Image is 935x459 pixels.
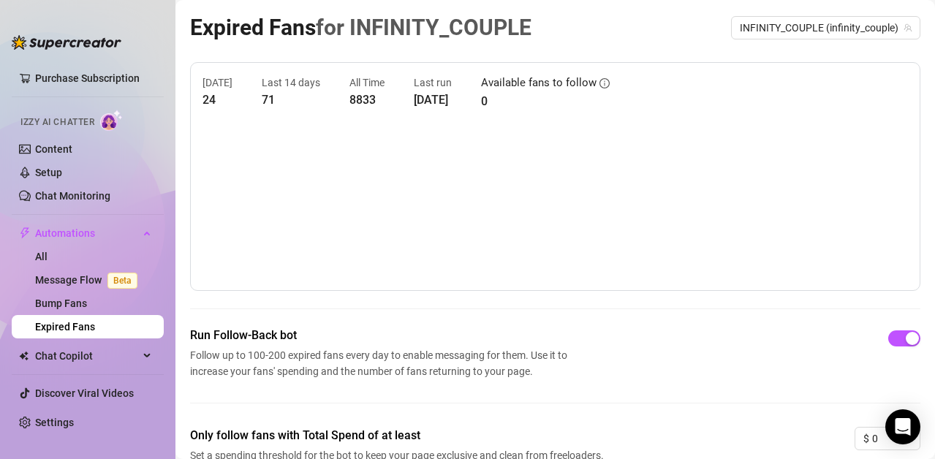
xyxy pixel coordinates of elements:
span: Run Follow-Back bot [190,327,573,344]
a: Chat Monitoring [35,190,110,202]
article: Available fans to follow [481,75,597,92]
img: AI Chatter [100,110,123,131]
article: Expired Fans [190,10,531,45]
a: Purchase Subscription [35,67,152,90]
article: 8833 [349,91,385,109]
a: All [35,251,48,262]
a: Expired Fans [35,321,95,333]
span: Chat Copilot [35,344,139,368]
span: Izzy AI Chatter [20,115,94,129]
img: Chat Copilot [19,351,29,361]
input: 0.00 [872,428,920,449]
div: Open Intercom Messenger [885,409,920,444]
span: Only follow fans with Total Spend of at least [190,427,608,444]
span: info-circle [599,78,610,88]
article: 0 [481,92,610,110]
span: team [904,23,912,32]
span: thunderbolt [19,227,31,239]
a: Setup [35,167,62,178]
a: Settings [35,417,74,428]
a: Message FlowBeta [35,274,143,286]
article: All Time [349,75,385,91]
article: 24 [202,91,232,109]
article: 71 [262,91,320,109]
img: logo-BBDzfeDw.svg [12,35,121,50]
span: Follow up to 100-200 expired fans every day to enable messaging for them. Use it to increase your... [190,347,573,379]
article: Last 14 days [262,75,320,91]
article: [DATE] [414,91,452,109]
span: INFINITY_COUPLE (infinity_couple) [740,17,912,39]
a: Content [35,143,72,155]
span: for INFINITY_COUPLE [316,15,531,40]
span: Automations [35,221,139,245]
a: Bump Fans [35,297,87,309]
article: Last run [414,75,452,91]
a: Discover Viral Videos [35,387,134,399]
article: [DATE] [202,75,232,91]
span: Beta [107,273,137,289]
